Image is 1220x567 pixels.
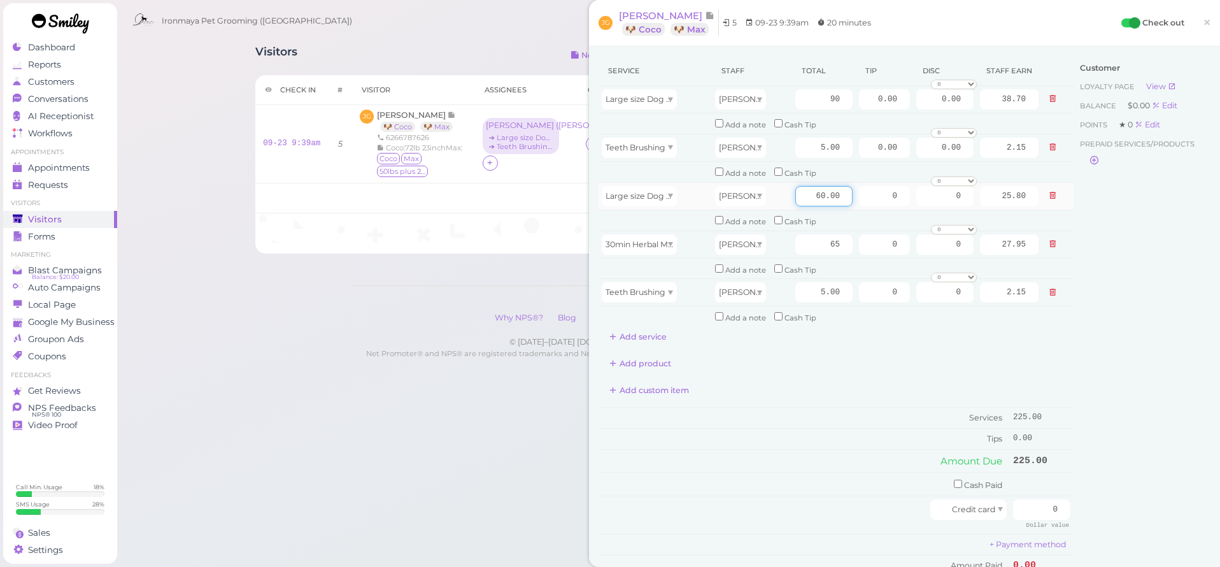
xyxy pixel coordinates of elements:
[486,142,556,151] div: ➔ Teeth Brushing
[488,313,550,322] a: Why NPS®?
[1203,13,1211,31] span: ×
[725,217,766,226] small: Add a note
[705,10,714,22] span: Note
[599,428,1010,449] td: Tips
[32,410,61,420] span: NPS® 100
[401,153,422,164] span: Max
[1152,101,1177,110] a: Edit
[366,349,970,370] small: Net Promoter® and NPS® are registered trademarks and Net Promoter Score and Net Promoter System a...
[28,111,94,122] span: AI Receptionist
[719,287,787,297] span: [PERSON_NAME]
[486,133,556,142] div: ➔ Large size Dog Bath and Brush (More than 35 lbs)
[28,94,89,104] span: Conversations
[28,545,63,556] span: Settings
[725,120,766,129] small: Add a note
[380,122,415,132] a: 🐶 Coco
[606,191,797,201] span: Large size Dog Bath and Brush (More than 35 lbs)
[606,287,665,297] span: Teeth Brushing
[784,313,816,322] small: Cash Tip
[3,199,117,208] li: Visitors
[619,10,705,22] span: [PERSON_NAME]
[622,23,665,36] a: 🐶 Coco
[3,108,117,125] a: AI Receptionist
[3,39,117,56] a: Dashboard
[940,455,1002,467] span: Amount Due
[599,354,682,374] button: Add product
[989,540,1066,549] a: + Payment method
[732,18,737,27] span: 5
[16,500,50,508] div: SMS Usage
[28,528,50,538] span: Sales
[670,23,709,36] a: 🐶 Max
[3,211,117,228] a: Visitors
[1080,62,1204,74] div: Customer
[3,73,117,90] a: Customers
[1010,428,1074,449] td: 0.00
[3,399,117,417] a: NPS Feedbacks NPS® 100
[483,118,562,155] div: [PERSON_NAME] ([PERSON_NAME]) ➔ Large size Dog Bath and Brush (More than 35 lbs) ➔ Teeth Brushing
[386,143,462,152] span: Coco:72lb 23inchMax:
[599,327,677,347] button: Add service
[28,180,68,190] span: Requests
[1142,17,1184,29] label: Check out
[448,110,456,120] span: Note
[3,371,117,380] li: Feedbacks
[28,351,66,362] span: Coupons
[913,56,977,86] th: Discount
[784,266,816,275] small: Cash Tip
[1080,138,1195,150] span: Prepaid services/products
[28,317,115,327] span: Google My Business
[606,94,797,104] span: Large size Dog Bath and Brush (More than 35 lbs)
[32,272,79,282] span: Balance: $20.00
[1146,82,1176,91] a: View
[792,56,856,86] th: Total
[92,500,104,508] div: 28 %
[742,17,812,29] li: 09-23 9:39am
[28,128,73,139] span: Workflows
[475,75,579,105] th: Assignees
[599,16,613,30] span: JG
[3,56,117,73] a: Reports
[1010,407,1074,428] td: 225.00
[420,122,453,132] a: 🐶 Max
[1019,520,1070,531] div: Dollar value
[486,121,556,130] div: [PERSON_NAME] ( [PERSON_NAME] )
[3,313,117,331] a: Google My Business
[712,56,792,86] th: Staff
[585,313,626,322] a: Privacy
[578,75,613,105] th: Out
[599,380,700,401] button: Add custom item
[1010,449,1074,472] td: 225.00
[377,153,400,164] span: Coco
[377,166,428,177] span: 50lbs plus 26H or more
[3,331,117,348] a: Groupon Ads
[28,385,81,396] span: Get Reviews
[255,75,328,105] th: Check in
[3,348,117,365] a: Coupons
[560,45,616,66] button: Notes
[263,194,1073,203] h5: 🎉 Total 1 visits [DATE].
[3,176,117,194] a: Requests
[3,228,117,245] a: Forms
[725,169,766,178] small: Add a note
[3,148,117,157] li: Appointments
[353,336,984,348] div: © [DATE]–[DATE] [DOMAIN_NAME], Smiley is a product of Smiley Science Lab Inc.
[28,420,78,431] span: Video Proof
[162,3,352,39] span: Ironmaya Pet Grooming ([GEOGRAPHIC_DATA])
[28,214,62,225] span: Visitors
[1080,82,1137,91] span: Loyalty page
[1128,101,1152,110] span: $0.00
[28,403,96,413] span: NPS Feedbacks
[551,313,583,322] a: Blog
[856,56,913,86] th: Tip
[1135,120,1160,129] a: Edit
[338,139,343,148] i: 5
[377,133,467,143] div: 6266787626
[719,94,787,104] span: [PERSON_NAME]
[352,75,474,105] th: Visitor
[1119,120,1135,129] span: ★ 0
[599,472,1010,496] td: Cash Paid
[719,191,787,201] span: [PERSON_NAME]
[28,282,101,293] span: Auto Campaigns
